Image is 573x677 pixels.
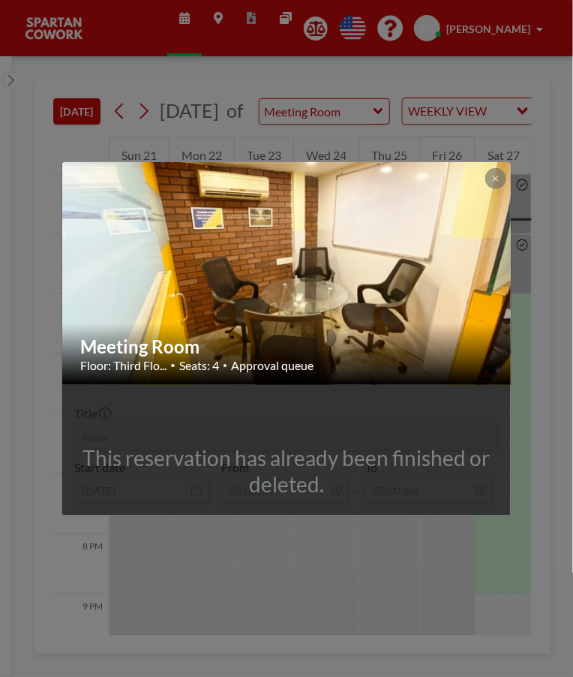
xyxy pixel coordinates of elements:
[170,360,175,371] span: •
[231,358,313,373] span: Approval queue
[80,335,494,358] h2: Meeting Room
[223,360,227,370] span: •
[179,358,219,373] span: Seats: 4
[62,104,512,442] img: 537.jpg
[80,358,166,373] span: Floor: Third Flo...
[62,445,511,498] div: This reservation has already been finished or deleted.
